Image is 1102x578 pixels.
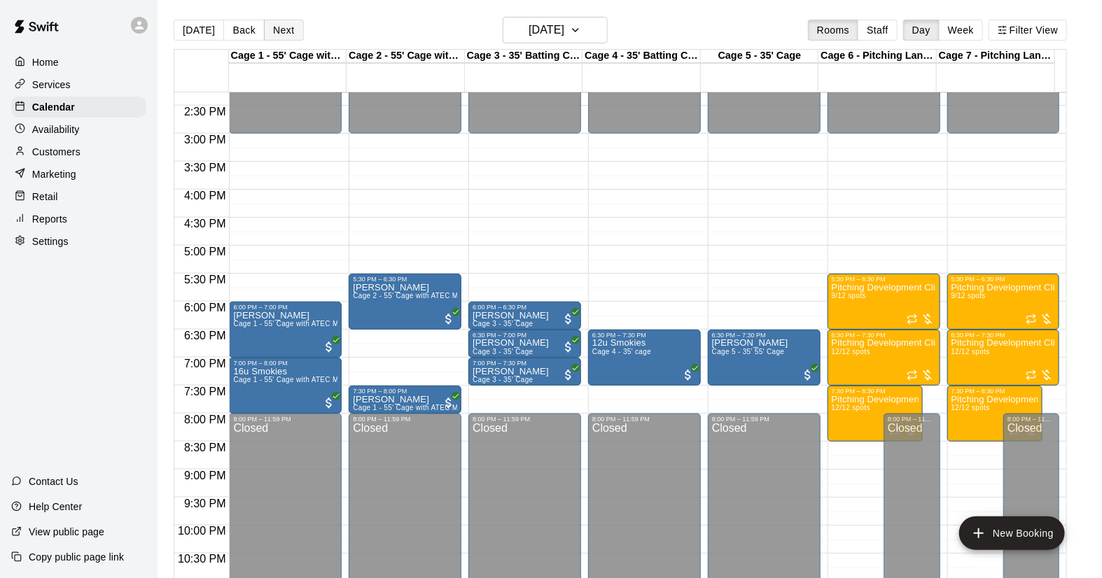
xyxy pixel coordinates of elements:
[712,348,785,355] span: Cage 5 - 35' 55' Cage
[32,100,75,114] p: Calendar
[903,20,940,41] button: Day
[583,50,701,63] div: Cage 4 - 35' Batting Cage
[29,525,104,539] p: View public page
[951,348,990,355] span: 12/12 spots filled
[229,358,342,414] div: 7:00 PM – 8:00 PM: 16u Smokies
[264,20,303,41] button: Next
[11,231,146,252] a: Settings
[951,292,986,299] span: 9/12 spots filled
[322,340,336,354] span: All customers have paid
[233,416,337,423] div: 8:00 PM – 11:59 PM
[808,20,858,41] button: Rooms
[832,404,870,411] span: 12/12 spots filled
[322,396,336,410] span: All customers have paid
[29,550,124,564] p: Copy public page link
[233,304,337,311] div: 6:00 PM – 7:00 PM
[701,50,819,63] div: Cage 5 - 35' Cage
[473,348,533,355] span: Cage 3 - 35' Cage
[32,78,71,92] p: Services
[181,498,230,509] span: 9:30 PM
[181,106,230,118] span: 2:30 PM
[181,190,230,202] span: 4:00 PM
[1026,369,1037,381] span: Recurring event
[11,119,146,140] a: Availability
[442,396,456,410] span: All customers have paid
[951,388,1039,395] div: 7:30 PM – 8:30 PM
[947,330,1060,386] div: 6:30 PM – 7:30 PM: Pitching Development Clinic (15u-18u)
[937,50,1055,63] div: Cage 7 - Pitching Lane or 70' Cage for live at-bats
[592,348,651,355] span: Cage 4 - 35' cage
[442,312,456,326] span: All customers have paid
[468,358,581,386] div: 7:00 PM – 7:30 PM: Warren Isenhower
[11,209,146,230] a: Reports
[681,368,695,382] span: All customers have paid
[229,50,347,63] div: Cage 1 - 55' Cage with ATEC M3X 2.0 Baseball Pitching Machine
[32,190,58,204] p: Retail
[181,134,230,146] span: 3:00 PM
[951,332,1056,339] div: 6:30 PM – 7:30 PM
[11,52,146,73] a: Home
[832,332,936,339] div: 6:30 PM – 7:30 PM
[353,404,628,411] span: Cage 1 - 55' Cage with ATEC M3X 2.0 Baseball Pitching Machine with Auto Feeder
[32,55,59,69] p: Home
[11,97,146,118] a: Calendar
[181,330,230,341] span: 6:30 PM
[473,304,577,311] div: 6:00 PM – 6:30 PM
[32,145,81,159] p: Customers
[801,368,815,382] span: All customers have paid
[353,276,457,283] div: 5:30 PM – 6:30 PM
[562,340,576,354] span: All customers have paid
[181,246,230,258] span: 5:00 PM
[562,312,576,326] span: All customers have paid
[32,212,67,226] p: Reports
[828,386,923,442] div: 7:30 PM – 8:30 PM: Pitching Development Clinic (All Ages)
[32,122,80,136] p: Availability
[1007,416,1055,423] div: 8:00 PM – 11:59 PM
[353,388,457,395] div: 7:30 PM – 8:00 PM
[529,20,564,40] h6: [DATE]
[229,302,342,358] div: 6:00 PM – 7:00 PM: Jon Zeimet
[347,50,465,63] div: Cage 2 - 55' Cage with ATEC M3X 2.0 Baseball Pitching Machine
[947,274,1060,330] div: 5:30 PM – 6:30 PM: Pitching Development Clinic (12u-14u) 5:30-6:30
[181,274,230,286] span: 5:30 PM
[11,186,146,207] a: Retail
[233,320,508,327] span: Cage 1 - 55' Cage with ATEC M3X 2.0 Baseball Pitching Machine with Auto Feeder
[32,234,69,248] p: Settings
[907,313,918,325] span: Recurring event
[947,386,1043,442] div: 7:30 PM – 8:30 PM: Pitching Development Clinic (All Ages)
[32,167,76,181] p: Marketing
[353,292,786,299] span: Cage 2 - 55' Cage with ATEC M3X 2.0 Baseball Pitching Machine and ATEC M1J Softball Pitching Mach...
[832,388,919,395] div: 7:30 PM – 8:30 PM
[473,360,577,367] div: 7:00 PM – 7:30 PM
[828,274,940,330] div: 5:30 PM – 6:30 PM: Pitching Development Clinic (12u-14u) 5:30-6:30
[468,330,581,358] div: 6:30 PM – 7:00 PM: Emma Zeimet
[473,416,577,423] div: 8:00 PM – 11:59 PM
[503,17,608,43] button: [DATE]
[832,292,866,299] span: 9/12 spots filled
[858,20,898,41] button: Staff
[233,376,508,383] span: Cage 1 - 55' Cage with ATEC M3X 2.0 Baseball Pitching Machine with Auto Feeder
[29,500,82,514] p: Help Center
[473,332,577,339] div: 6:30 PM – 7:00 PM
[29,474,78,488] p: Contact Us
[712,416,816,423] div: 8:00 PM – 11:59 PM
[959,516,1065,550] button: add
[174,20,224,41] button: [DATE]
[11,141,146,162] a: Customers
[181,386,230,397] span: 7:30 PM
[832,276,936,283] div: 5:30 PM – 6:30 PM
[174,554,229,565] span: 10:30 PM
[818,50,937,63] div: Cage 6 - Pitching Lane or Hitting (35' Cage)
[907,369,918,381] span: Recurring event
[353,416,457,423] div: 8:00 PM – 11:59 PM
[951,404,990,411] span: 12/12 spots filled
[1026,313,1037,325] span: Recurring event
[181,358,230,369] span: 7:00 PM
[832,348,870,355] span: 12/12 spots filled
[349,386,461,414] div: 7:30 PM – 8:00 PM: Warren Isenhower
[11,74,146,95] a: Services
[588,330,701,386] div: 6:30 PM – 7:30 PM: Cage 4 - 35' cage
